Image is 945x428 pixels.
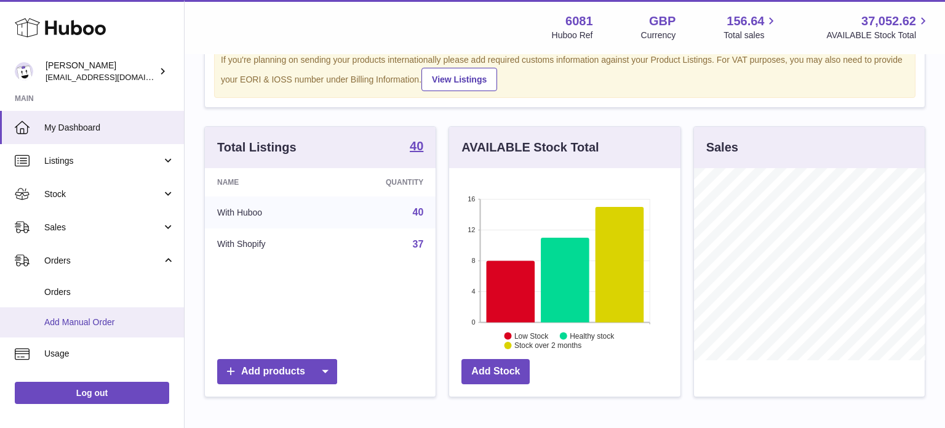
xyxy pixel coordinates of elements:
td: With Huboo [205,196,329,228]
text: 12 [468,226,476,233]
text: Healthy stock [570,331,615,340]
strong: 40 [410,140,423,152]
text: Low Stock [514,331,549,340]
text: Stock over 2 months [514,341,581,350]
text: 0 [472,318,476,326]
span: Listings [44,155,162,167]
a: 40 [413,207,424,217]
span: 156.64 [727,13,764,30]
h3: Total Listings [217,139,297,156]
span: Sales [44,222,162,233]
div: If you're planning on sending your products internationally please add required customs informati... [221,54,909,91]
span: 37,052.62 [861,13,916,30]
div: Huboo Ref [552,30,593,41]
a: View Listings [421,68,497,91]
th: Quantity [329,168,436,196]
h3: AVAILABLE Stock Total [461,139,599,156]
a: 37,052.62 AVAILABLE Stock Total [826,13,930,41]
td: With Shopify [205,228,329,260]
span: Orders [44,255,162,267]
span: AVAILABLE Stock Total [826,30,930,41]
text: 16 [468,195,476,203]
a: Add Stock [461,359,530,384]
h3: Sales [706,139,738,156]
a: Log out [15,382,169,404]
a: 37 [413,239,424,249]
span: My Dashboard [44,122,175,134]
span: Usage [44,348,175,360]
div: [PERSON_NAME] [46,60,156,83]
img: hello@pogsheadphones.com [15,62,33,81]
th: Name [205,168,329,196]
strong: 6081 [565,13,593,30]
a: 40 [410,140,423,155]
div: Currency [641,30,676,41]
text: 8 [472,257,476,264]
text: 4 [472,288,476,295]
span: Stock [44,188,162,200]
span: Total sales [724,30,778,41]
a: Add products [217,359,337,384]
span: Orders [44,286,175,298]
span: Add Manual Order [44,317,175,328]
strong: GBP [649,13,676,30]
span: [EMAIL_ADDRESS][DOMAIN_NAME] [46,72,181,82]
a: 156.64 Total sales [724,13,778,41]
